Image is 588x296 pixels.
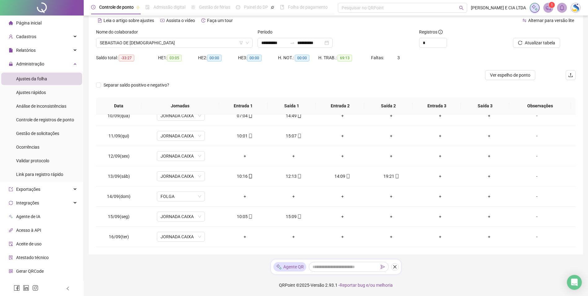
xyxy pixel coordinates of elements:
span: home [9,21,13,25]
span: bell [559,5,565,11]
span: Painel do DP [244,5,268,10]
span: upload [568,73,573,78]
span: mobile [394,174,399,178]
div: + [421,213,460,220]
span: to [290,40,295,45]
div: + [323,112,362,119]
span: book [280,5,284,9]
div: H. TRAB.: [318,54,371,61]
span: swap [522,18,527,23]
div: 10:01 [225,132,264,139]
span: lock [9,62,13,66]
span: Agente de IA [16,214,40,219]
div: + [323,153,362,159]
div: 19:21 [372,173,411,180]
span: 10/09(qua) [108,113,130,118]
div: + [470,153,509,159]
span: Ajustes rápidos [16,90,46,95]
th: Saída 3 [461,97,509,114]
span: 13/09(sáb) [108,174,130,179]
div: + [421,112,460,119]
div: + [372,193,411,200]
span: pushpin [271,6,274,9]
div: + [421,173,460,180]
span: Integrações [16,200,39,205]
span: api [9,228,13,232]
th: Observações [509,97,571,114]
span: send [381,265,385,269]
span: JORNADA CAIXA [161,111,201,120]
div: + [470,193,509,200]
div: + [225,233,264,240]
div: - [519,153,555,159]
div: Open Intercom Messenger [567,275,582,290]
div: + [323,213,362,220]
div: 10:16 [225,173,264,180]
span: filter [239,41,243,45]
div: HE 1: [158,54,198,61]
div: - [519,173,555,180]
div: 07:04 [225,112,264,119]
span: mobile [297,174,302,178]
span: down [245,41,249,45]
span: Faça um tour [207,18,233,23]
span: user-add [9,34,13,39]
span: 00:00 [295,55,309,61]
span: 03:05 [167,55,182,61]
span: Atualizar tabela [525,39,555,46]
span: Atestado técnico [16,255,49,260]
span: notification [546,5,551,11]
span: file [9,48,13,52]
div: + [372,112,411,119]
div: 14:09 [323,173,362,180]
span: Página inicial [16,20,42,25]
span: 12/09(sex) [108,154,130,159]
div: + [470,233,509,240]
div: + [274,193,313,200]
span: youtube [160,18,165,23]
div: H. NOT.: [278,54,318,61]
div: + [421,193,460,200]
span: Registros [419,29,443,35]
span: qrcode [9,269,13,273]
span: mobile [248,134,253,138]
span: JORNADA CAIXA [161,151,201,161]
span: SEBASTIAO DE JESUS [100,38,249,47]
span: facebook [14,285,20,291]
span: mobile [248,214,253,219]
span: reload [518,41,522,45]
div: + [372,233,411,240]
th: Jornadas [141,97,219,114]
span: JORNADA CAIXA [161,172,201,181]
span: Ocorrências [16,145,39,150]
div: - [519,233,555,240]
span: Admissão digital [153,5,185,10]
th: Saída 1 [267,97,316,114]
button: Atualizar tabela [513,38,560,48]
span: 3 [397,55,400,60]
sup: 1 [549,2,555,8]
div: 10:05 [225,213,264,220]
div: + [323,233,362,240]
div: Saldo total: [96,54,158,61]
span: search [459,6,464,10]
span: history [201,18,206,23]
span: Ajustes da folha [16,76,47,81]
span: 11/09(qui) [108,133,129,138]
span: 16/09(ter) [109,234,129,239]
span: FOLGA [161,192,201,201]
div: - [519,193,555,200]
span: JORNADA CAIXA [161,232,201,241]
div: + [323,193,362,200]
span: file-done [145,5,150,9]
span: 00:00 [247,55,262,61]
th: Entrada 2 [316,97,364,114]
span: JORNADA CAIXA [161,212,201,221]
span: swap-right [290,40,295,45]
span: 1 [551,3,553,7]
div: + [421,153,460,159]
span: Alternar para versão lite [528,18,574,23]
span: 69:13 [338,55,352,61]
label: Nome do colaborador [96,29,142,35]
span: Administração [16,61,44,66]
